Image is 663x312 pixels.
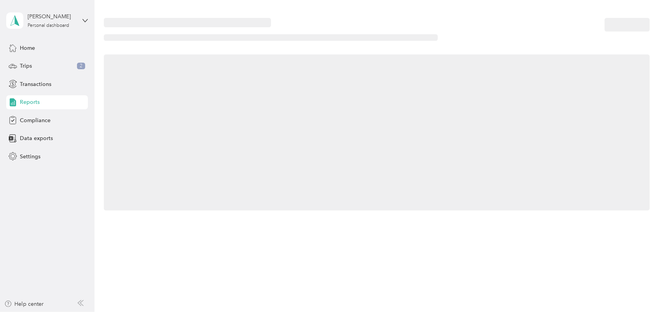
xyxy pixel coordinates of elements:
iframe: Everlance-gr Chat Button Frame [619,268,663,312]
span: Transactions [20,80,51,88]
span: Settings [20,152,40,161]
span: Reports [20,98,40,106]
span: Data exports [20,134,53,142]
span: Home [20,44,35,52]
span: Trips [20,62,32,70]
div: Personal dashboard [28,23,69,28]
div: [PERSON_NAME] [28,12,76,21]
span: Compliance [20,116,51,124]
button: Help center [4,300,44,308]
span: 2 [77,63,85,70]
